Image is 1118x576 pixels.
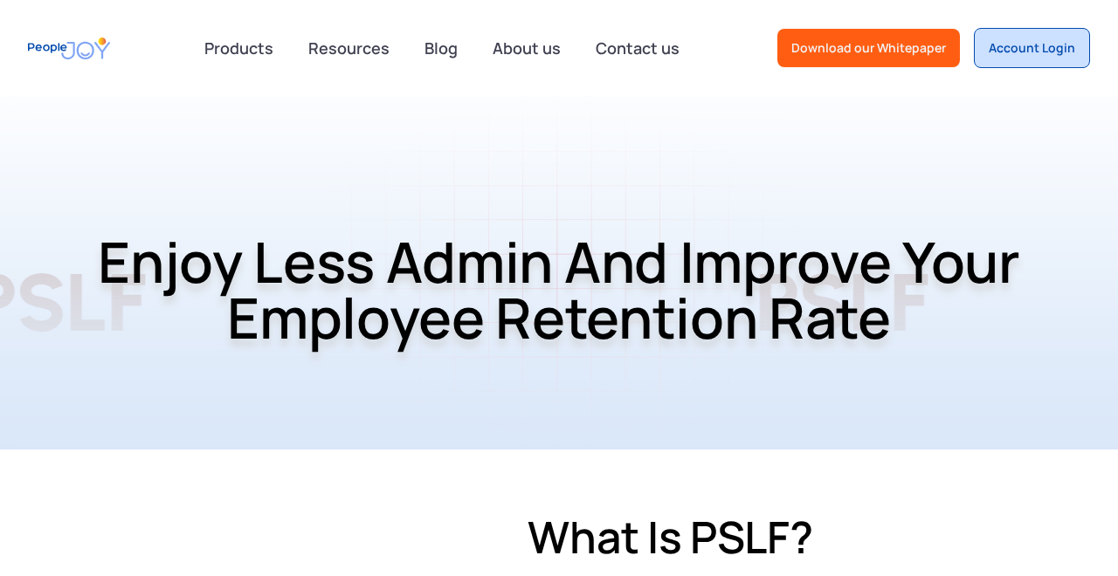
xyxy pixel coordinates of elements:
[28,29,110,68] a: home
[482,29,571,67] a: About us
[528,511,1016,563] h2: What is PSLF?
[414,29,468,67] a: Blog
[777,29,960,67] a: Download our Whitepaper
[989,39,1075,57] div: Account Login
[974,28,1090,68] a: Account Login
[585,29,690,67] a: Contact us
[13,189,1105,391] h1: Enjoy Less Admin and Improve Your Employee Retention Rate
[298,29,400,67] a: Resources
[791,39,946,57] div: Download our Whitepaper
[194,31,284,65] div: Products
